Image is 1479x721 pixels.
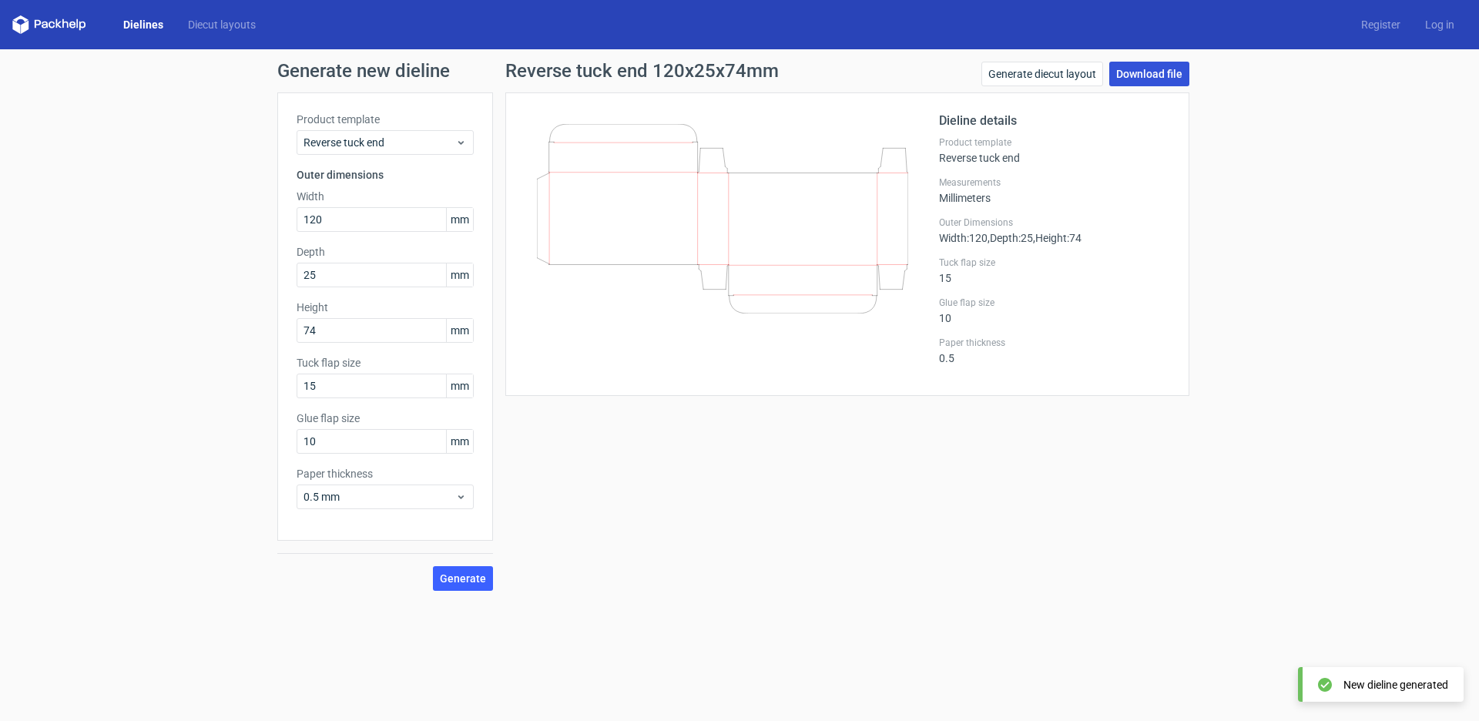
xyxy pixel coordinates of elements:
[297,112,474,127] label: Product template
[446,319,473,342] span: mm
[939,297,1170,324] div: 10
[446,263,473,287] span: mm
[297,167,474,183] h3: Outer dimensions
[433,566,493,591] button: Generate
[939,136,1170,164] div: Reverse tuck end
[939,216,1170,229] label: Outer Dimensions
[297,189,474,204] label: Width
[981,62,1103,86] a: Generate diecut layout
[939,337,1170,364] div: 0.5
[297,411,474,426] label: Glue flap size
[505,62,779,80] h1: Reverse tuck end 120x25x74mm
[939,337,1170,349] label: Paper thickness
[297,300,474,315] label: Height
[297,355,474,371] label: Tuck flap size
[297,244,474,260] label: Depth
[939,232,988,244] span: Width : 120
[446,430,473,453] span: mm
[304,135,455,150] span: Reverse tuck end
[1413,17,1467,32] a: Log in
[446,374,473,397] span: mm
[988,232,1033,244] span: , Depth : 25
[1349,17,1413,32] a: Register
[939,112,1170,130] h2: Dieline details
[939,136,1170,149] label: Product template
[304,489,455,505] span: 0.5 mm
[176,17,268,32] a: Diecut layouts
[939,176,1170,204] div: Millimeters
[440,573,486,584] span: Generate
[297,466,474,481] label: Paper thickness
[111,17,176,32] a: Dielines
[939,257,1170,269] label: Tuck flap size
[1109,62,1189,86] a: Download file
[1343,677,1448,692] div: New dieline generated
[446,208,473,231] span: mm
[1033,232,1082,244] span: , Height : 74
[277,62,1202,80] h1: Generate new dieline
[939,297,1170,309] label: Glue flap size
[939,176,1170,189] label: Measurements
[939,257,1170,284] div: 15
